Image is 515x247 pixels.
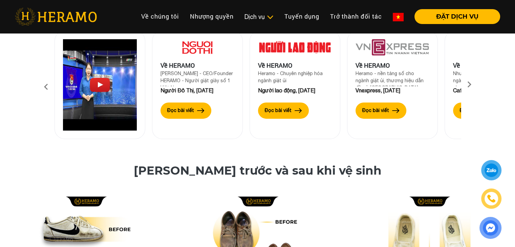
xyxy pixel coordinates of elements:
[414,9,500,24] button: ĐẶT DỊCH VỤ
[258,61,332,70] div: Về HERAMO
[392,108,400,113] img: arrow
[295,108,302,113] img: arrow
[356,61,429,70] div: Về HERAMO
[167,107,194,114] label: Đọc bài viết
[409,14,500,20] a: ĐẶT DỊCH VỤ
[258,86,332,94] div: Người lao động, [DATE]
[160,39,234,55] img: Về HERAMO
[244,12,274,21] div: Dịch vụ
[258,39,332,55] img: Về HERAMO
[487,194,496,203] img: phone-icon
[185,9,239,24] a: Nhượng quyền
[356,39,429,55] img: Về HERAMO
[265,107,292,114] label: Đọc bài viết
[136,9,185,24] a: Về chúng tôi
[482,189,500,208] a: phone-icon
[325,9,387,24] a: Trở thành đối tác
[393,13,404,21] img: vn-flag.png
[258,70,332,86] div: Heramo - Chuyên nghiệp hóa ngành giặt ủi
[197,108,205,113] img: arrow
[160,86,234,94] div: Người Đô Thị, [DATE]
[160,61,234,70] div: Về HERAMO
[279,9,325,24] a: Tuyển dụng
[63,39,137,131] img: Heramo introduction video
[90,78,110,92] img: Play Video
[356,86,429,94] div: Vnexpress, [DATE]
[362,107,389,114] label: Đọc bài viết
[160,70,234,86] div: [PERSON_NAME] - CEO/Founder HERAMO - Người giặt giày số 1 Việt Nam
[266,14,274,21] img: subToggleIcon
[356,70,429,86] div: Heramo - nền tảng số cho ngành giặt ủi, thương hiệu dẫn đầu ở [GEOGRAPHIC_DATA]
[15,8,97,25] img: heramo-logo.png
[460,107,487,114] label: Đọc bài viết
